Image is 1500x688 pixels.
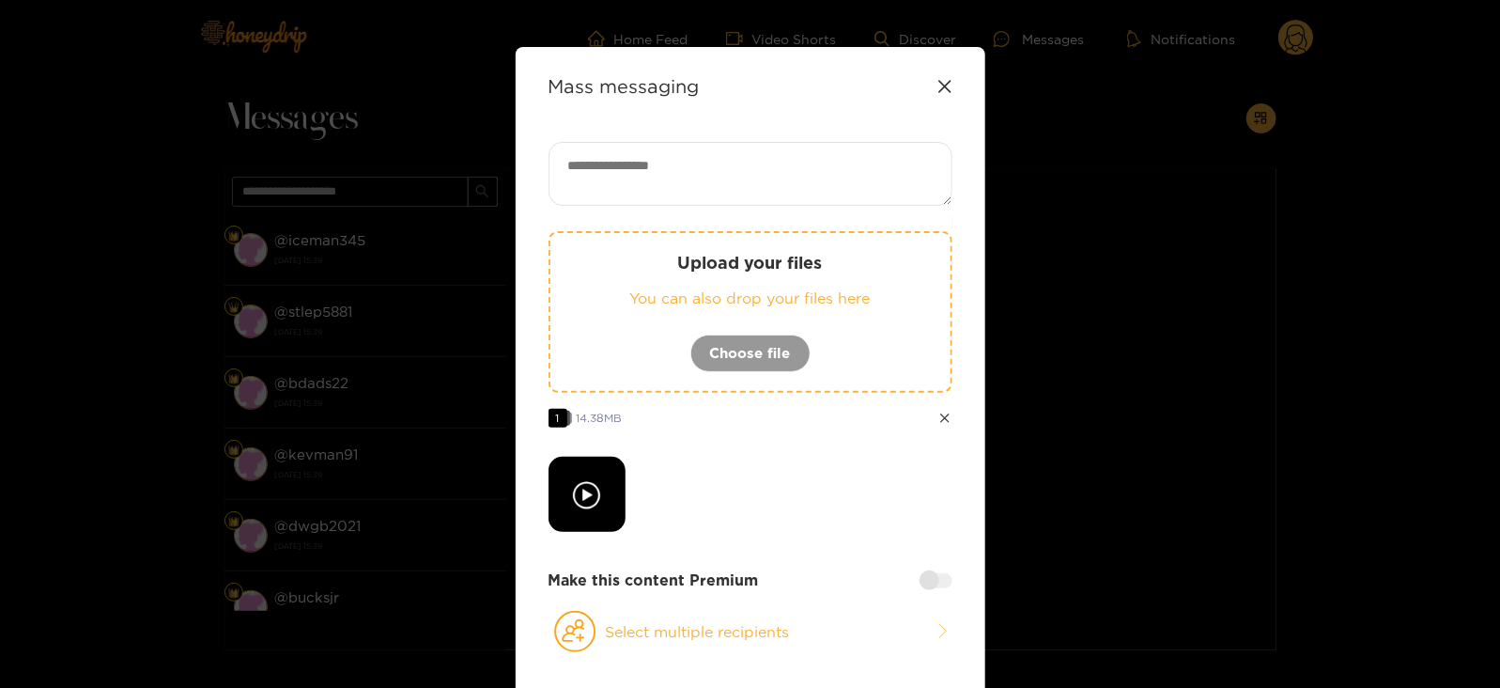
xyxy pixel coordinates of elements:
button: Select multiple recipients [549,610,952,653]
span: 14.38 MB [577,412,623,424]
p: Upload your files [588,252,913,274]
p: You can also drop your files here [588,288,913,309]
strong: Mass messaging [549,75,700,97]
span: 1 [549,409,567,428]
strong: Make this content Premium [549,570,759,591]
button: Choose file [690,335,811,372]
